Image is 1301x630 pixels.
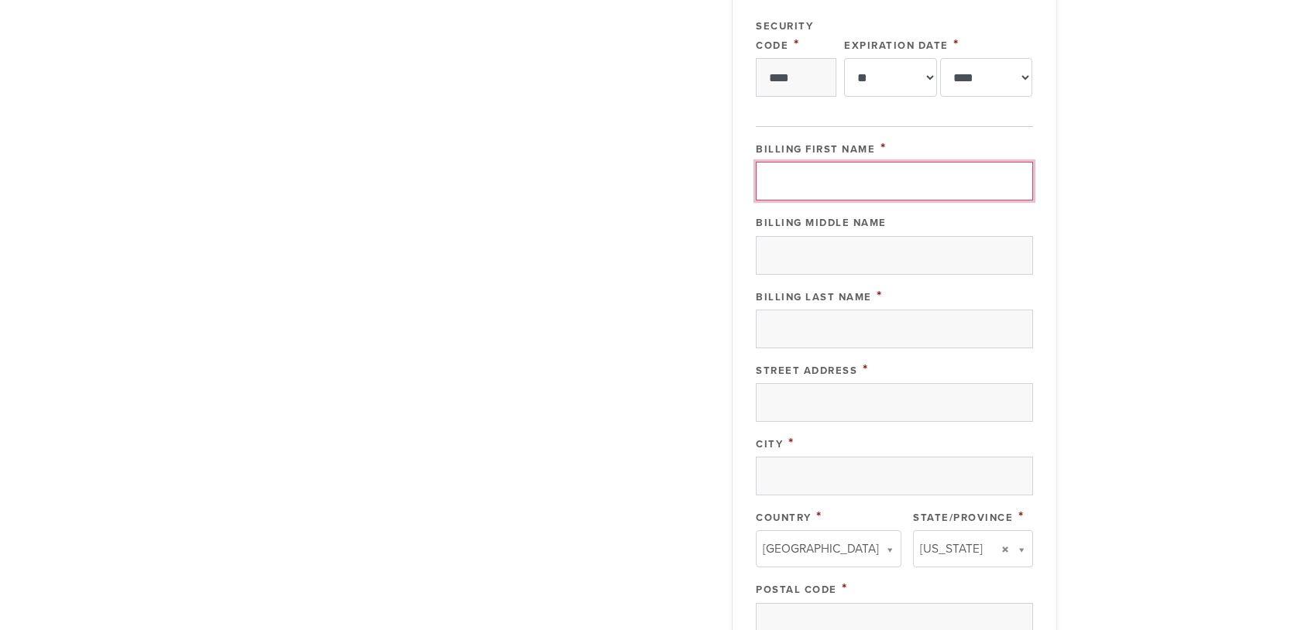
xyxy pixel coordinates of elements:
[794,36,800,53] span: This field is required.
[756,365,857,377] label: Street Address
[756,20,813,52] label: Security Code
[913,512,1013,524] label: State/Province
[756,512,812,524] label: Country
[880,139,887,156] span: This field is required.
[842,580,848,597] span: This field is required.
[844,39,949,52] label: Expiration Date
[756,584,837,596] label: Postal Code
[844,58,937,97] select: Expiration Date month
[877,287,883,304] span: This field is required.
[756,291,872,303] label: Billing Last Name
[940,58,1033,97] select: Expiration Date year
[1018,508,1025,525] span: This field is required.
[756,438,783,450] label: City
[788,434,795,451] span: This field is required.
[756,217,887,229] label: Billing Middle Name
[920,539,983,559] span: [US_STATE]
[913,530,1033,567] a: [US_STATE]
[756,143,875,156] label: Billing First Name
[953,36,959,53] span: This field is required.
[763,539,879,559] span: [GEOGRAPHIC_DATA]
[863,361,869,378] span: This field is required.
[756,530,901,567] a: [GEOGRAPHIC_DATA]
[816,508,822,525] span: This field is required.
